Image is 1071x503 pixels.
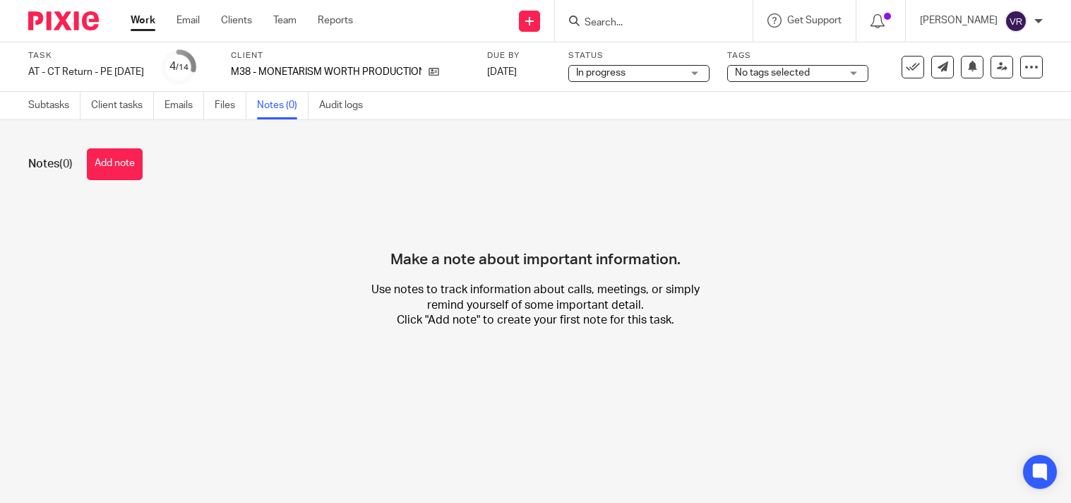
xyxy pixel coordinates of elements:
label: Status [568,50,710,61]
span: Get Support [787,16,842,25]
span: In progress [576,68,626,78]
input: Search [583,17,710,30]
label: Tags [727,50,868,61]
a: Emails [164,92,204,119]
h1: Notes [28,157,73,172]
span: No tags selected [735,68,810,78]
a: Subtasks [28,92,80,119]
span: (0) [59,158,73,170]
p: [PERSON_NAME] [920,13,998,28]
p: Use notes to track information about calls, meetings, or simply remind yourself of some important... [366,283,705,328]
div: AT - CT Return - PE [DATE] [28,65,144,79]
a: Reports [318,13,353,28]
img: Pixie [28,11,99,30]
a: Client tasks [91,92,154,119]
label: Due by [487,50,551,61]
h4: Make a note about important information. [390,201,681,269]
a: Files [215,92,246,119]
button: Add note [87,148,143,180]
span: [DATE] [487,67,517,77]
img: svg%3E [1005,10,1027,32]
small: /14 [176,64,189,71]
a: Notes (0) [257,92,309,119]
a: Clients [221,13,252,28]
div: 4 [169,59,189,75]
label: Task [28,50,144,61]
div: AT - CT Return - PE 31-07-2025 [28,65,144,79]
a: Email [176,13,200,28]
a: Team [273,13,297,28]
a: Audit logs [319,92,373,119]
a: Work [131,13,155,28]
label: Client [231,50,469,61]
p: M38 - MONETARISM WORTH PRODUCTIONS LTD [231,65,421,79]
